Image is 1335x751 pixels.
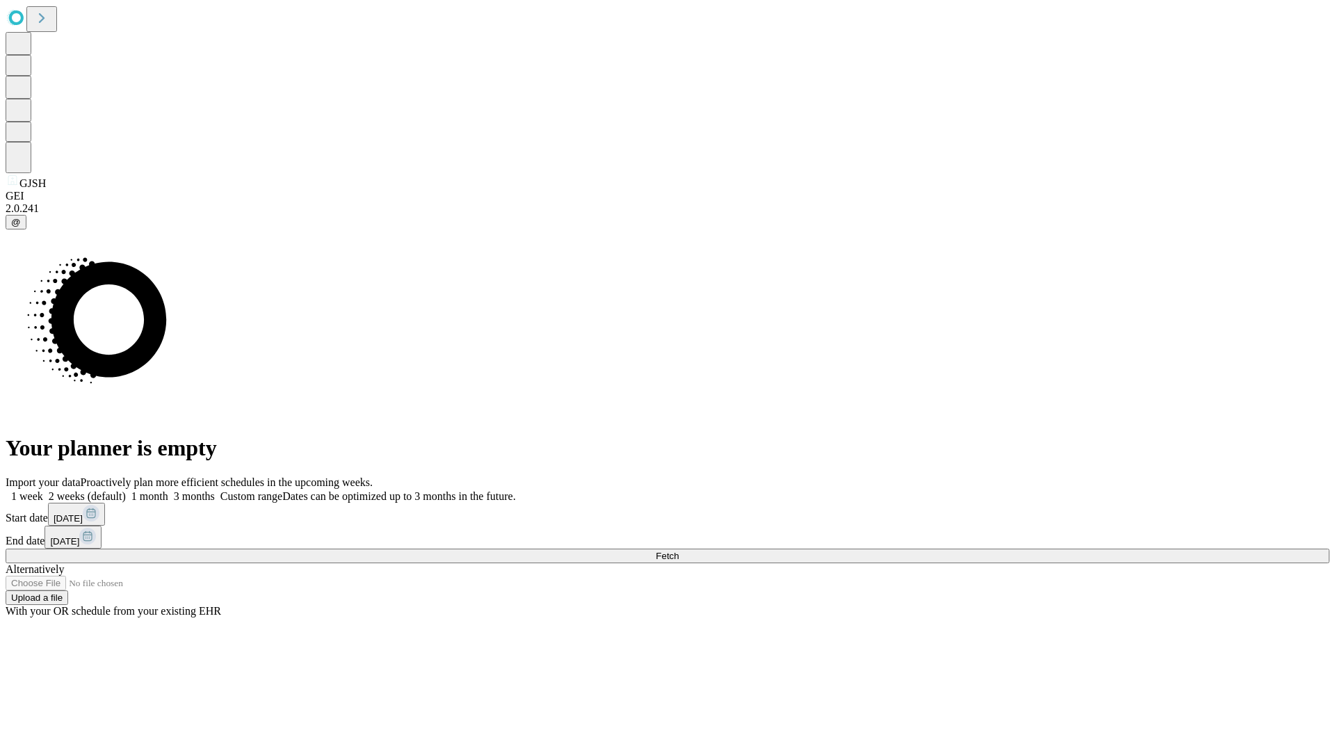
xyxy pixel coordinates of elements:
span: With your OR schedule from your existing EHR [6,605,221,617]
span: GJSH [19,177,46,189]
button: Upload a file [6,590,68,605]
span: @ [11,217,21,227]
span: 1 month [131,490,168,502]
div: GEI [6,190,1329,202]
div: Start date [6,503,1329,526]
span: 1 week [11,490,43,502]
button: [DATE] [48,503,105,526]
h1: Your planner is empty [6,435,1329,461]
button: Fetch [6,549,1329,563]
span: Dates can be optimized up to 3 months in the future. [282,490,515,502]
span: Import your data [6,476,81,488]
div: 2.0.241 [6,202,1329,215]
div: End date [6,526,1329,549]
span: [DATE] [50,536,79,547]
span: Proactively plan more efficient schedules in the upcoming weeks. [81,476,373,488]
span: Fetch [656,551,679,561]
button: [DATE] [44,526,102,549]
span: [DATE] [54,513,83,524]
span: 3 months [174,490,215,502]
span: Alternatively [6,563,64,575]
span: Custom range [220,490,282,502]
span: 2 weeks (default) [49,490,126,502]
button: @ [6,215,26,229]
